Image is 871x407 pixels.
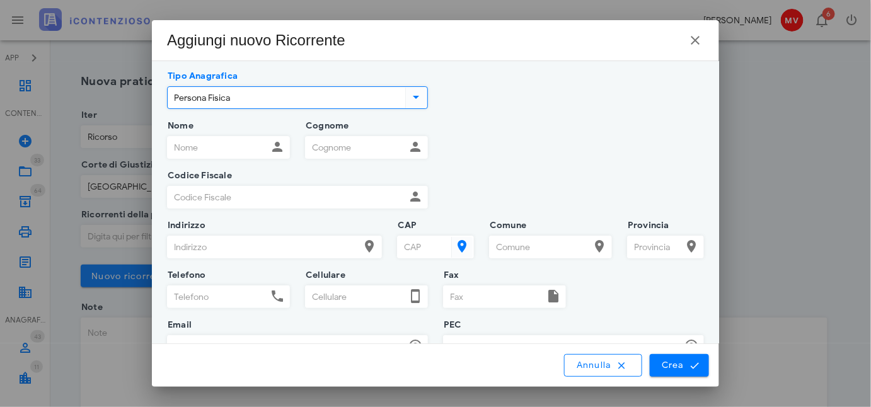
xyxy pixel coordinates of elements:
input: Tipo Anagrafica [168,87,403,108]
input: CAP [398,236,449,258]
label: PEC [440,319,462,331]
label: Indirizzo [164,219,205,232]
input: Fax [444,286,543,307]
input: Cellulare [306,286,405,307]
button: Annulla [564,354,642,377]
label: Telefono [164,269,206,282]
input: Codice Fiscale [168,186,405,208]
input: Telefono [168,286,267,307]
input: Cognome [306,137,405,158]
label: Email [164,319,192,331]
input: Email [168,336,405,357]
label: Codice Fiscale [164,169,232,182]
label: Fax [440,269,459,282]
button: Crea [650,354,709,377]
div: Aggiungi nuovo Ricorrente [167,30,345,50]
input: Indirizzo [168,236,359,258]
span: Annulla [576,360,630,371]
input: Nome [168,137,267,158]
label: Cognome [302,120,349,132]
label: Provincia [624,219,669,232]
input: PEC [444,336,681,357]
label: Tipo Anagrafica [164,70,238,83]
label: Cellulare [302,269,345,282]
input: Comune [490,236,589,258]
span: Crea [661,360,698,371]
label: CAP [394,219,417,232]
label: Comune [486,219,526,232]
label: Nome [164,120,193,132]
input: Provincia [628,236,681,258]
